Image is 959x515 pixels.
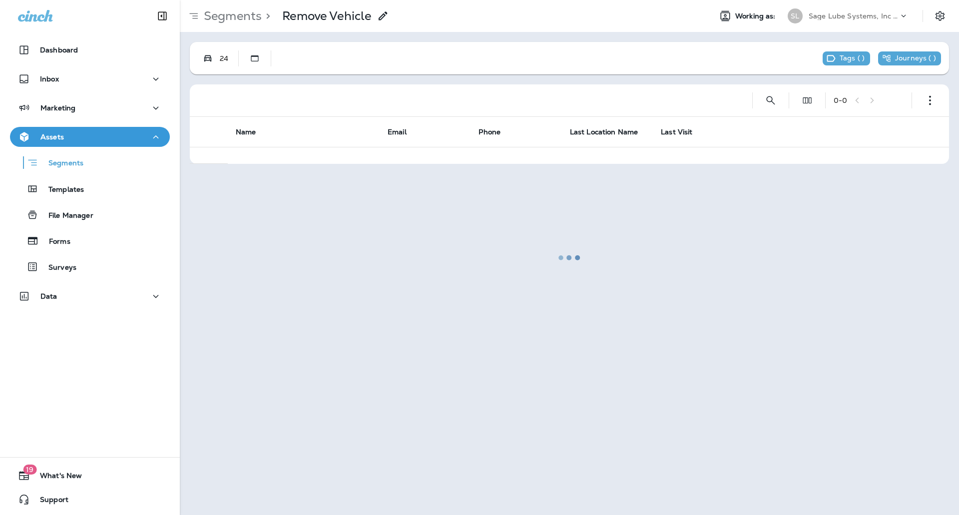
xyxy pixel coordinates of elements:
button: Segments [10,152,170,173]
p: Assets [40,133,64,141]
button: 19What's New [10,466,170,486]
p: File Manager [38,211,93,221]
span: 19 [23,465,36,475]
button: Assets [10,127,170,147]
span: What's New [30,472,82,484]
p: Surveys [38,263,76,273]
p: Inbox [40,75,59,83]
button: Surveys [10,256,170,277]
p: Marketing [40,104,75,112]
button: Templates [10,178,170,199]
p: Forms [39,237,70,247]
button: Forms [10,230,170,251]
p: Data [40,292,57,300]
p: Dashboard [40,46,78,54]
span: Support [30,496,68,508]
button: Dashboard [10,40,170,60]
button: Collapse Sidebar [148,6,176,26]
button: Data [10,286,170,306]
button: Marketing [10,98,170,118]
button: Inbox [10,69,170,89]
p: Templates [38,185,84,195]
button: Support [10,490,170,510]
p: Segments [38,159,83,169]
button: File Manager [10,204,170,225]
